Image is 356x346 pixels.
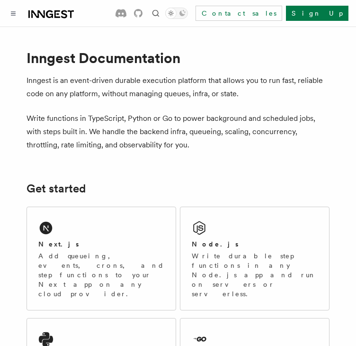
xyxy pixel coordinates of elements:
[286,6,348,21] a: Sign Up
[27,182,86,195] a: Get started
[150,8,161,19] button: Find something...
[165,8,188,19] button: Toggle dark mode
[27,49,329,66] h1: Inngest Documentation
[8,8,19,19] button: Toggle navigation
[196,6,282,21] a: Contact sales
[192,239,239,249] h2: Node.js
[38,239,79,249] h2: Next.js
[27,207,176,310] a: Next.jsAdd queueing, events, crons, and step functions to your Next app on any cloud provider.
[180,207,329,310] a: Node.jsWrite durable step functions in any Node.js app and run on servers or serverless.
[27,112,329,152] p: Write functions in TypeScript, Python or Go to power background and scheduled jobs, with steps bu...
[27,74,329,100] p: Inngest is an event-driven durable execution platform that allows you to run fast, reliable code ...
[192,251,318,299] p: Write durable step functions in any Node.js app and run on servers or serverless.
[38,251,164,299] p: Add queueing, events, crons, and step functions to your Next app on any cloud provider.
